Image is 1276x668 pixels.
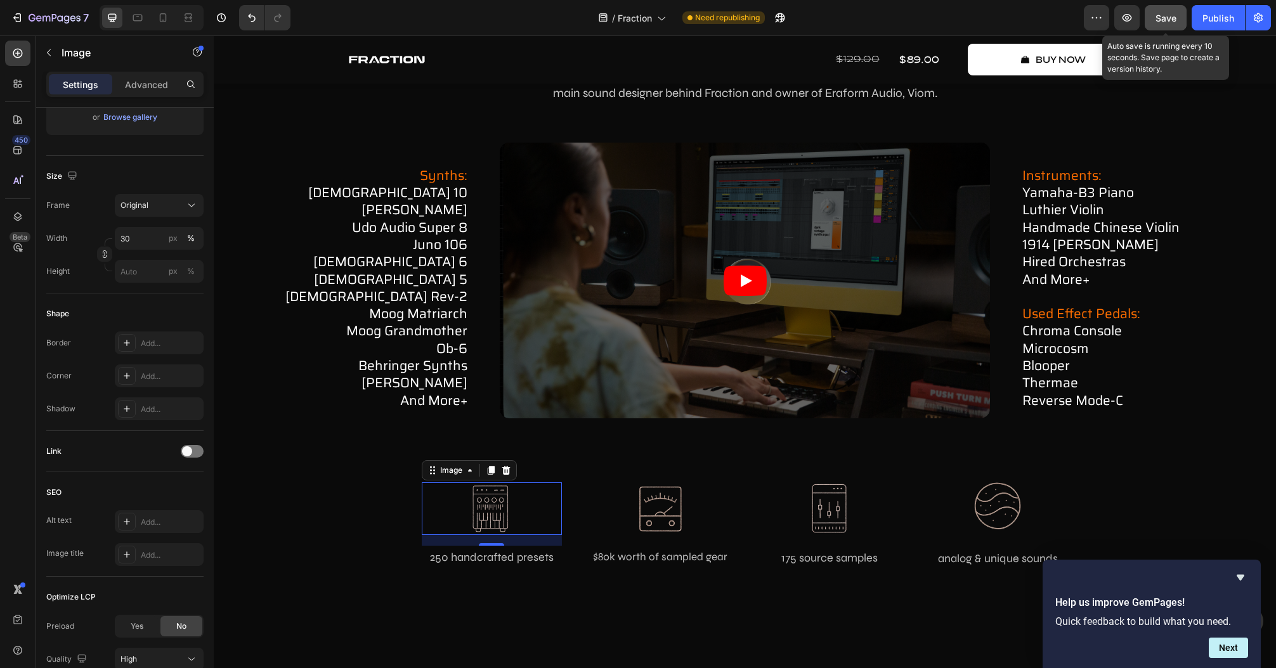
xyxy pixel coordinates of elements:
[214,35,1276,668] iframe: Design area
[46,266,70,277] label: Height
[339,50,724,65] span: main sound designer behind Fraction and owner of Eraform Audio, Viom.
[809,131,1051,252] p: yamaha-b3 piano luthier violin handmade chinese violin 1914 [PERSON_NAME] hired orchestras and more+
[183,264,199,279] button: px
[760,446,809,495] img: gempages_562811069194568869-e7adeae5-1179-47cc-ba9f-91dc04e4f177.png
[1055,615,1248,627] p: Quick feedback to build what you need.
[141,338,200,349] div: Add...
[809,252,1051,373] p: chroma console microcosm blooper thermae reverse mode-c
[141,549,200,561] div: Add...
[206,129,254,150] span: synths:
[62,45,169,60] p: Image
[46,233,67,244] label: Width
[46,370,72,382] div: Corner
[131,620,143,632] span: Yes
[1156,13,1176,23] span: Save
[166,231,181,246] button: %
[1192,5,1245,30] button: Publish
[1055,595,1248,610] h2: Help us improve GemPages!
[11,131,254,166] p: [DEMOGRAPHIC_DATA] 10
[209,511,347,532] p: 250 handcrafted presets
[187,233,195,244] div: %
[1209,638,1248,658] button: Next question
[141,404,200,415] div: Add...
[547,512,684,532] p: 175 source samples
[169,233,178,244] div: px
[1202,11,1234,25] div: Publish
[115,260,204,283] input: px%
[115,194,204,217] button: Original
[809,267,927,288] span: used effect pedals:
[1055,570,1248,658] div: Help us improve GemPages!
[141,517,200,528] div: Add...
[125,78,168,91] p: Advanced
[11,165,254,183] p: [PERSON_NAME]
[103,111,158,124] button: Browse gallery
[63,78,98,91] p: Settings
[618,11,652,25] span: Fraction
[103,112,157,123] div: Browse gallery
[1145,5,1187,30] button: Save
[46,446,62,457] div: Link
[510,230,553,260] button: Play
[183,231,199,246] button: px
[612,11,615,25] span: /
[46,651,89,668] div: Quality
[115,227,204,250] input: px%
[715,513,853,533] p: analog & unique sounds
[46,548,84,559] div: Image title
[46,515,72,526] div: Alt text
[424,449,469,498] img: gempages_562811069194568869-5b8e64b4-f1e2-4b49-b80f-b11aab2e79e8.png
[596,446,635,500] img: gempages_562811069194568869-6e5c5143-f09f-4fb3-905b-312609859720.png
[187,266,195,277] div: %
[120,654,137,664] span: High
[10,232,30,242] div: Beta
[695,12,760,23] span: Need republishing
[46,308,69,319] div: Shape
[239,5,290,30] div: Undo/Redo
[257,447,299,499] img: gempages_562811069194568869-b3f795d2-79d5-4b8f-95c0-6ab34eb2d268.png
[166,264,181,279] button: %
[141,371,200,382] div: Add...
[46,337,71,349] div: Border
[1233,570,1248,585] button: Hide survey
[46,168,80,185] div: Size
[809,129,888,150] span: instruments:
[11,183,254,373] p: udo audio super 8 juno 106 [DEMOGRAPHIC_DATA] 6 [DEMOGRAPHIC_DATA] 5 [DEMOGRAPHIC_DATA] rev-2 moo...
[169,266,178,277] div: px
[46,487,62,498] div: SEO
[5,5,94,30] button: 7
[83,10,89,25] p: 7
[46,403,75,414] div: Shadow
[224,429,251,440] div: Image
[378,512,516,532] p: $80k worth of sampled gear
[176,620,186,632] span: No
[46,200,70,211] label: Frame
[46,591,96,603] div: Optimize LCP
[46,620,74,632] div: Preload
[12,135,30,145] div: 450
[93,110,100,125] span: or
[120,200,148,211] span: Original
